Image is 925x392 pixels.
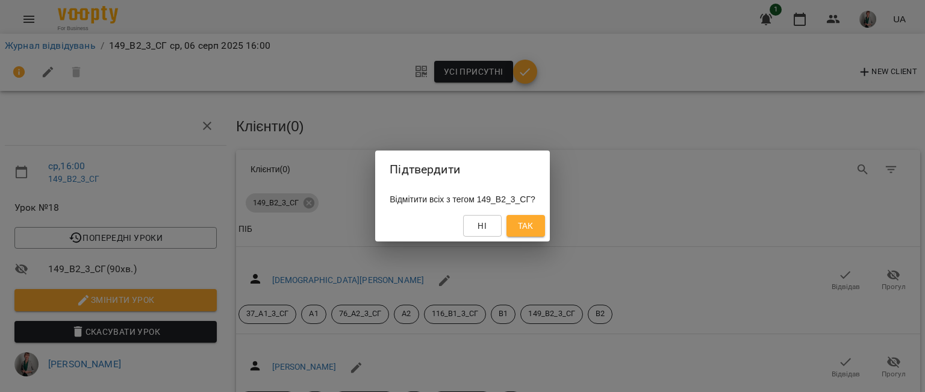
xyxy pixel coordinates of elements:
button: Ні [463,215,502,237]
div: Відмітити всіх з тегом 149_В2_3_СГ? [375,188,550,210]
span: Так [518,219,534,233]
h2: Підтвердити [390,160,535,179]
span: Ні [478,219,487,233]
button: Так [506,215,545,237]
